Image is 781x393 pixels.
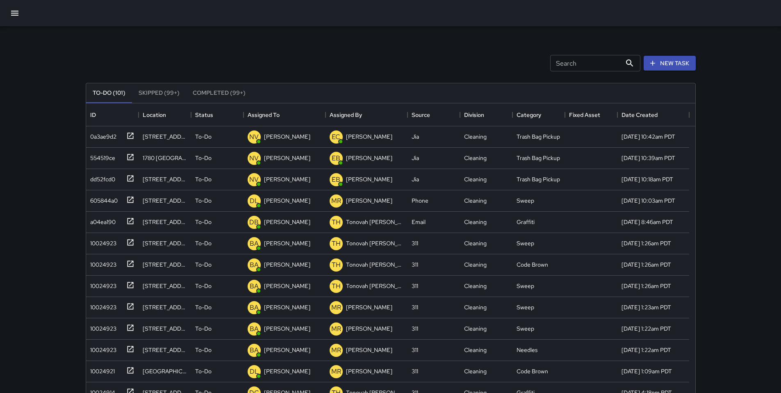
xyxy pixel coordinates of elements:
[565,103,617,126] div: Fixed Asset
[622,260,671,269] div: 8/25/2025, 1:26am PDT
[264,154,310,162] p: [PERSON_NAME]
[264,367,310,375] p: [PERSON_NAME]
[186,83,252,103] button: Completed (99+)
[143,282,187,290] div: 1001 Harrison Street
[331,303,341,313] p: MR
[622,239,671,247] div: 8/25/2025, 1:26am PDT
[87,279,116,290] div: 10024923
[195,324,212,333] p: To-Do
[464,133,487,141] div: Cleaning
[143,367,187,375] div: 1256 Howard Street
[346,239,403,247] p: Tonovah [PERSON_NAME]
[249,217,259,227] p: DB
[143,103,166,126] div: Location
[250,345,259,355] p: BA
[264,218,310,226] p: [PERSON_NAME]
[143,133,187,141] div: 1070 Howard Street
[332,281,341,291] p: TH
[143,218,187,226] div: 1100 Folsom Street
[346,346,392,354] p: [PERSON_NAME]
[249,132,259,142] p: NV
[517,239,534,247] div: Sweep
[412,154,419,162] div: Jia
[264,282,310,290] p: [PERSON_NAME]
[264,239,310,247] p: [PERSON_NAME]
[412,324,418,333] div: 311
[332,260,341,270] p: TH
[644,56,696,71] button: New Task
[622,282,671,290] div: 8/25/2025, 1:26am PDT
[517,196,534,205] div: Sweep
[195,175,212,183] p: To-Do
[412,282,418,290] div: 311
[412,133,419,141] div: Jia
[622,303,671,311] div: 8/25/2025, 1:23am PDT
[517,324,534,333] div: Sweep
[87,151,115,162] div: 554519ce
[346,260,403,269] p: Tonovah [PERSON_NAME]
[622,175,673,183] div: 8/25/2025, 10:18am PDT
[412,346,418,354] div: 311
[346,367,392,375] p: [PERSON_NAME]
[143,196,187,205] div: 720 Tehama Street
[346,218,403,226] p: Tonovah [PERSON_NAME]
[143,346,187,354] div: 255 7th Street
[517,218,535,226] div: Graffiti
[412,103,430,126] div: Source
[332,132,340,142] p: EC
[464,367,487,375] div: Cleaning
[264,196,310,205] p: [PERSON_NAME]
[517,133,560,141] div: Trash Bag Pickup
[331,324,341,334] p: MR
[250,367,259,377] p: DL
[464,282,487,290] div: Cleaning
[412,175,419,183] div: Jia
[412,303,418,311] div: 311
[250,260,259,270] p: BA
[346,175,392,183] p: [PERSON_NAME]
[87,364,115,375] div: 10024921
[517,367,548,375] div: Code Brown
[195,260,212,269] p: To-Do
[264,346,310,354] p: [PERSON_NAME]
[622,218,673,226] div: 8/25/2025, 8:46am PDT
[143,239,187,247] div: 1001 Harrison Street
[195,367,212,375] p: To-Do
[195,346,212,354] p: To-Do
[517,260,548,269] div: Code Brown
[331,345,341,355] p: MR
[250,324,259,334] p: BA
[464,239,487,247] div: Cleaning
[330,103,362,126] div: Assigned By
[250,239,259,249] p: BA
[622,196,675,205] div: 8/25/2025, 10:03am PDT
[264,133,310,141] p: [PERSON_NAME]
[143,303,187,311] div: 277 7th Street
[87,300,116,311] div: 10024923
[87,321,116,333] div: 10024923
[569,103,600,126] div: Fixed Asset
[139,103,191,126] div: Location
[517,282,534,290] div: Sweep
[412,218,426,226] div: Email
[617,103,689,126] div: Date Created
[87,129,116,141] div: 0a3ae9d2
[464,103,484,126] div: Division
[249,175,259,185] p: NV
[346,303,392,311] p: [PERSON_NAME]
[464,324,487,333] div: Cleaning
[622,154,675,162] div: 8/25/2025, 10:39am PDT
[622,324,671,333] div: 8/25/2025, 1:22am PDT
[195,103,213,126] div: Status
[464,260,487,269] div: Cleaning
[408,103,460,126] div: Source
[622,367,672,375] div: 8/25/2025, 1:09am PDT
[346,282,403,290] p: Tonovah [PERSON_NAME]
[412,367,418,375] div: 311
[195,239,212,247] p: To-Do
[244,103,326,126] div: Assigned To
[264,324,310,333] p: [PERSON_NAME]
[143,260,187,269] div: 1001 Harrison Street
[87,215,116,226] div: a04ea190
[464,154,487,162] div: Cleaning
